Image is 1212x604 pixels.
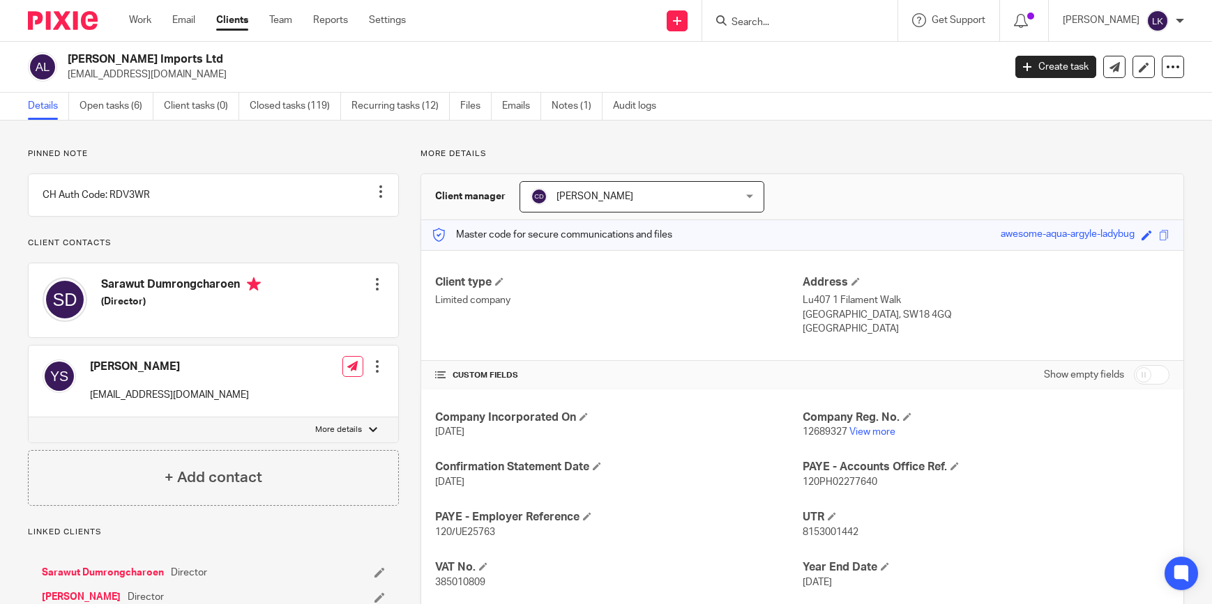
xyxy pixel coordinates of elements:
img: svg%3E [43,277,87,322]
a: Work [129,13,151,27]
p: Master code for secure communications and files [432,228,672,242]
p: Limited company [435,293,802,307]
a: [PERSON_NAME] [42,590,121,604]
label: Show empty fields [1044,368,1124,382]
a: Create task [1015,56,1096,78]
p: [GEOGRAPHIC_DATA], SW18 4GQ [803,308,1169,322]
img: Pixie [28,11,98,30]
p: More details [315,424,362,435]
h4: Address [803,275,1169,290]
span: [DATE] [803,578,832,587]
h4: Company Incorporated On [435,410,802,425]
a: Files [460,93,492,120]
img: svg%3E [43,359,76,393]
h4: Sarawut Dumrongcharoen [101,277,261,295]
a: Open tasks (6) [79,93,153,120]
h4: PAYE - Employer Reference [435,510,802,525]
span: 120PH02277640 [803,477,877,487]
a: View more [849,427,895,437]
h4: VAT No. [435,560,802,575]
h4: PAYE - Accounts Office Ref. [803,460,1169,474]
span: 120/UE25763 [435,527,495,537]
i: Primary [247,277,261,291]
a: Details [28,93,69,120]
h5: (Director) [101,295,261,309]
a: Closed tasks (119) [250,93,341,120]
input: Search [730,17,856,29]
a: Emails [502,93,541,120]
a: Clients [216,13,248,27]
a: Notes (1) [552,93,603,120]
a: Sarawut Dumrongcharoen [42,566,164,580]
h4: Client type [435,275,802,290]
span: Get Support [932,15,985,25]
a: Settings [369,13,406,27]
h4: Company Reg. No. [803,410,1169,425]
span: 12689327 [803,427,847,437]
img: svg%3E [531,188,547,205]
p: Client contacts [28,238,399,249]
span: [DATE] [435,427,464,437]
h4: UTR [803,510,1169,525]
h4: Confirmation Statement Date [435,460,802,474]
p: [EMAIL_ADDRESS][DOMAIN_NAME] [90,388,249,402]
p: Lu407 1 Filament Walk [803,293,1169,307]
a: Team [269,13,292,27]
h4: [PERSON_NAME] [90,359,249,374]
a: Email [172,13,195,27]
img: svg%3E [28,52,57,82]
p: [EMAIL_ADDRESS][DOMAIN_NAME] [68,68,994,82]
h4: + Add contact [165,467,262,488]
span: Director [128,590,164,604]
a: Reports [313,13,348,27]
h3: Client manager [435,189,506,203]
div: awesome-aqua-argyle-ladybug [1001,227,1135,243]
h4: CUSTOM FIELDS [435,370,802,381]
h2: [PERSON_NAME] Imports Ltd [68,52,809,67]
p: More details [421,148,1184,160]
a: Recurring tasks (12) [351,93,450,120]
p: Linked clients [28,527,399,538]
span: [DATE] [435,477,464,487]
span: [PERSON_NAME] [556,192,633,201]
span: Director [171,566,207,580]
h4: Year End Date [803,560,1169,575]
a: Client tasks (0) [164,93,239,120]
p: Pinned note [28,148,399,160]
span: 385010809 [435,578,485,587]
img: svg%3E [1146,10,1169,32]
p: [PERSON_NAME] [1063,13,1139,27]
span: 8153001442 [803,527,858,537]
p: [GEOGRAPHIC_DATA] [803,322,1169,336]
a: Audit logs [613,93,667,120]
